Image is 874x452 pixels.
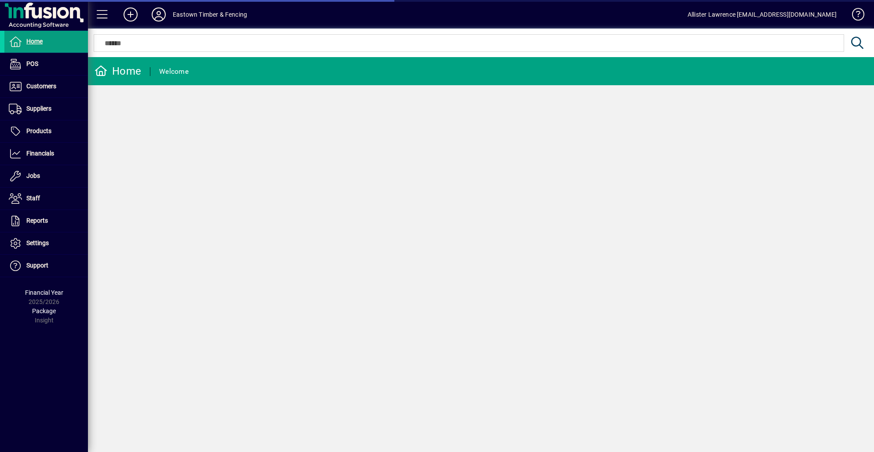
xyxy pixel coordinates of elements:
[26,83,56,90] span: Customers
[26,239,49,246] span: Settings
[26,195,40,202] span: Staff
[26,172,40,179] span: Jobs
[26,262,48,269] span: Support
[117,7,145,22] button: Add
[95,64,141,78] div: Home
[4,98,88,120] a: Suppliers
[4,255,88,277] a: Support
[4,120,88,142] a: Products
[26,38,43,45] span: Home
[4,165,88,187] a: Jobs
[173,7,247,22] div: Eastown Timber & Fencing
[26,105,51,112] span: Suppliers
[4,76,88,98] a: Customers
[4,53,88,75] a: POS
[688,7,837,22] div: Allister Lawrence [EMAIL_ADDRESS][DOMAIN_NAME]
[4,232,88,254] a: Settings
[145,7,173,22] button: Profile
[32,307,56,315] span: Package
[26,217,48,224] span: Reports
[25,289,63,296] span: Financial Year
[4,210,88,232] a: Reports
[26,60,38,67] span: POS
[26,127,51,134] span: Products
[159,65,189,79] div: Welcome
[845,2,863,30] a: Knowledge Base
[26,150,54,157] span: Financials
[4,143,88,165] a: Financials
[4,188,88,210] a: Staff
